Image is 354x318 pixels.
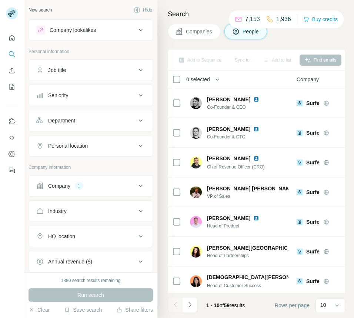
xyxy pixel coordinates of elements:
div: Company lookalikes [50,26,96,34]
img: Avatar [190,127,202,139]
span: Surfe [306,129,320,137]
span: 59 [224,302,230,308]
span: 0 selected [186,76,210,83]
div: Industry [48,207,67,215]
img: Avatar [190,216,202,228]
div: Seniority [48,92,68,99]
button: My lists [6,80,18,94]
span: Head of Product [207,223,262,229]
span: Surfe [306,278,320,285]
img: Logo of Surfe [297,278,303,284]
button: Search [6,47,18,61]
span: of [220,302,224,308]
span: Head of Partnerships [207,252,288,259]
button: Enrich CSV [6,64,18,77]
span: 1 - 10 [206,302,220,308]
span: VP of Sales [207,193,288,200]
button: Navigate to next page [183,297,197,312]
div: Department [48,117,75,124]
span: People [243,28,260,35]
span: [PERSON_NAME] [207,125,250,133]
span: [DEMOGRAPHIC_DATA][PERSON_NAME] [207,273,310,281]
img: Logo of Surfe [297,219,303,225]
button: Seniority [29,86,153,104]
img: Logo of Surfe [297,100,303,106]
p: Personal information [29,48,153,55]
img: Logo of Surfe [297,130,303,136]
span: Companies [186,28,213,35]
img: Logo of Surfe [297,160,303,165]
h4: Search [168,9,345,19]
span: Surfe [306,188,320,196]
div: Job title [48,66,66,74]
button: Industry [29,202,153,220]
span: Surfe [306,218,320,226]
span: Company [297,76,319,83]
button: Share filters [116,306,153,314]
span: Co-Founder & CTO [207,134,262,140]
img: Avatar [190,97,202,109]
button: Feedback [6,164,18,177]
p: 7,153 [245,15,260,24]
img: LinkedIn logo [253,96,259,102]
div: 1 [75,183,83,189]
img: LinkedIn logo [253,215,259,221]
button: Use Surfe API [6,131,18,144]
div: New search [29,7,52,13]
div: Company [48,182,70,190]
div: Personal location [48,142,88,150]
span: results [206,302,245,308]
span: [PERSON_NAME] [207,214,250,222]
button: Save search [64,306,102,314]
img: LinkedIn logo [253,126,259,132]
div: 1880 search results remaining [61,277,121,284]
button: Dashboard [6,147,18,161]
div: Annual revenue ($) [48,258,92,265]
img: Logo of Surfe [297,189,303,195]
button: Hide [129,4,157,16]
button: Company lookalikes [29,21,153,39]
span: [PERSON_NAME] [PERSON_NAME] [207,185,295,192]
button: Personal location [29,137,153,155]
p: Company information [29,164,153,171]
span: Head of Customer Success [207,283,261,288]
img: Logo of Surfe [297,249,303,255]
p: 1,936 [276,15,291,24]
img: Avatar [190,186,202,198]
span: Surfe [306,248,320,255]
img: Avatar [190,246,202,258]
p: 10 [320,301,326,309]
button: HQ location [29,227,153,245]
div: HQ location [48,233,75,240]
button: Company1 [29,177,153,195]
span: Surfe [306,159,320,166]
button: Buy credits [303,14,338,24]
span: [PERSON_NAME] [207,96,250,103]
span: Rows per page [275,302,310,309]
img: LinkedIn logo [253,155,259,161]
span: [PERSON_NAME][GEOGRAPHIC_DATA] [207,244,306,252]
span: [PERSON_NAME] [207,155,250,162]
button: Department [29,112,153,130]
span: Co-Founder & CEO [207,104,262,111]
button: Annual revenue ($) [29,253,153,271]
span: Chief Revenue Officer (CRO) [207,164,265,170]
button: Quick start [6,31,18,45]
span: Surfe [306,99,320,107]
button: Job title [29,61,153,79]
button: Clear [29,306,50,314]
img: Avatar [190,275,202,287]
img: Avatar [190,157,202,168]
button: Use Surfe on LinkedIn [6,115,18,128]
